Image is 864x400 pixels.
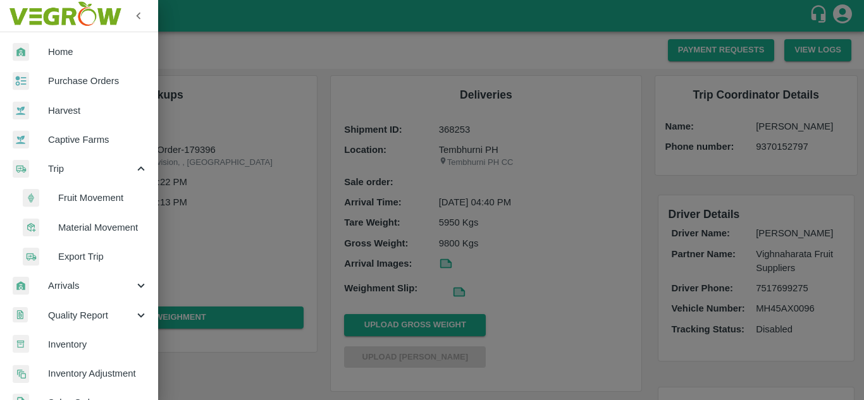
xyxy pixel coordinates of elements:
[13,43,29,61] img: whArrival
[10,183,158,212] a: fruitFruit Movement
[48,279,134,293] span: Arrivals
[58,221,148,234] span: Material Movement
[48,74,148,88] span: Purchase Orders
[48,45,148,59] span: Home
[13,365,29,383] img: inventory
[23,248,39,266] img: delivery
[10,213,158,242] a: materialMaterial Movement
[13,101,29,120] img: harvest
[48,104,148,118] span: Harvest
[23,189,39,207] img: fruit
[13,277,29,295] img: whArrival
[48,133,148,147] span: Captive Farms
[13,307,28,323] img: qualityReport
[58,191,148,205] span: Fruit Movement
[23,218,39,237] img: material
[10,242,158,271] a: deliveryExport Trip
[13,160,29,178] img: delivery
[48,337,148,351] span: Inventory
[13,335,29,353] img: whInventory
[13,130,29,149] img: harvest
[48,367,148,380] span: Inventory Adjustment
[58,250,148,264] span: Export Trip
[48,162,134,176] span: Trip
[48,308,134,322] span: Quality Report
[13,72,29,90] img: reciept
